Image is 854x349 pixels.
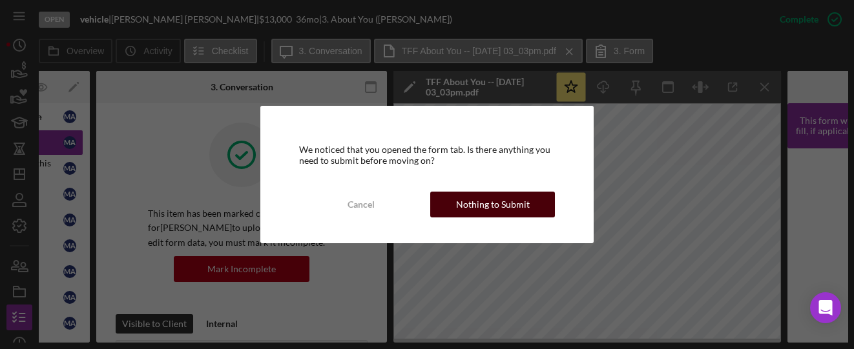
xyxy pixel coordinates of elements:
[299,192,424,217] button: Cancel
[810,292,841,323] div: Open Intercom Messenger
[299,145,556,165] div: We noticed that you opened the form tab. Is there anything you need to submit before moving on?
[456,192,530,217] div: Nothing to Submit
[348,192,375,217] div: Cancel
[430,192,555,217] button: Nothing to Submit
